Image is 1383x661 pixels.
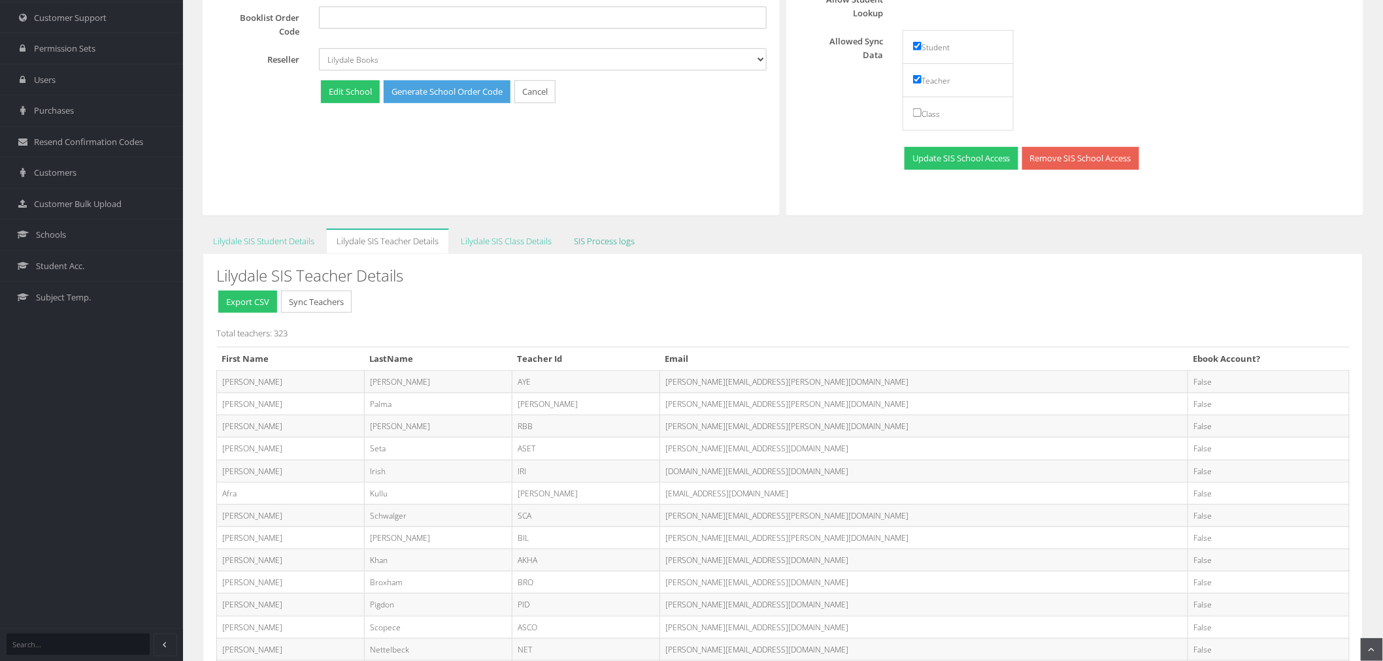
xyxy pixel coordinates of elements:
td: [EMAIL_ADDRESS][DOMAIN_NAME] [659,482,1188,504]
label: Allowed Sync Data [799,30,893,62]
td: [PERSON_NAME] [364,415,512,438]
td: [PERSON_NAME] [512,482,659,504]
td: Palma [364,393,512,415]
td: [PERSON_NAME][EMAIL_ADDRESS][DOMAIN_NAME] [659,572,1188,594]
td: [DOMAIN_NAME][EMAIL_ADDRESS][DOMAIN_NAME] [659,460,1188,482]
td: ASET [512,438,659,460]
td: Pigdon [364,594,512,616]
input: Search... [7,634,150,655]
span: Customers [34,167,76,179]
td: Nettelbeck [364,638,512,660]
td: PID [512,594,659,616]
button: Sync Teachers [281,291,352,314]
td: Irish [364,460,512,482]
a: Cancel [514,80,556,103]
td: Khan [364,549,512,572]
td: NET [512,638,659,660]
td: [PERSON_NAME] [217,393,365,415]
button: Edit School [321,80,380,103]
span: Subject Temp. [36,291,91,304]
td: [PERSON_NAME] [217,616,365,638]
a: SIS Process logs [563,229,645,254]
td: [PERSON_NAME][EMAIL_ADDRESS][PERSON_NAME][DOMAIN_NAME] [659,371,1188,393]
td: Scopece [364,616,512,638]
label: Reseller [216,48,309,67]
td: [PERSON_NAME] [217,438,365,460]
td: [PERSON_NAME][EMAIL_ADDRESS][PERSON_NAME][DOMAIN_NAME] [659,527,1188,549]
th: First Name [217,347,365,371]
td: False [1188,460,1350,482]
th: Email [659,347,1188,371]
td: False [1188,616,1350,638]
span: Schools [36,229,66,241]
td: ASCO [512,616,659,638]
td: False [1188,482,1350,504]
td: [PERSON_NAME][EMAIL_ADDRESS][DOMAIN_NAME] [659,638,1188,660]
span: Permission Sets [34,42,95,55]
td: Broxham [364,572,512,594]
td: BIL [512,527,659,549]
td: SCA [512,504,659,526]
a: Lilydale SIS Class Details [450,229,562,254]
p: Total teachers: 323 [216,326,1350,340]
a: Lilydale SIS Teacher Details [326,229,449,254]
td: False [1188,572,1350,594]
td: Afra [217,482,365,504]
td: [PERSON_NAME][EMAIL_ADDRESS][DOMAIN_NAME] [659,549,1188,572]
span: Purchases [34,105,74,117]
td: IRI [512,460,659,482]
span: Customer Bulk Upload [34,198,122,210]
td: False [1188,594,1350,616]
td: False [1188,504,1350,526]
td: [PERSON_NAME] [512,393,659,415]
a: Remove SIS School Access [1022,147,1139,170]
td: [PERSON_NAME][EMAIL_ADDRESS][PERSON_NAME][DOMAIN_NAME] [659,504,1188,526]
label: Booklist Order Code [216,7,309,39]
td: Seta [364,438,512,460]
td: [PERSON_NAME] [217,594,365,616]
td: False [1188,527,1350,549]
span: Users [34,74,56,86]
td: [PERSON_NAME] [217,572,365,594]
td: Schwalger [364,504,512,526]
td: [PERSON_NAME][EMAIL_ADDRESS][DOMAIN_NAME] [659,438,1188,460]
td: [PERSON_NAME] [217,527,365,549]
th: Ebook Account? [1188,347,1350,371]
button: Export CSV [218,291,277,314]
td: [PERSON_NAME] [364,371,512,393]
td: [PERSON_NAME] [217,638,365,660]
li: Class [903,97,1014,131]
td: [PERSON_NAME][EMAIL_ADDRESS][PERSON_NAME][DOMAIN_NAME] [659,415,1188,438]
td: [PERSON_NAME] [217,460,365,482]
td: [PERSON_NAME][EMAIL_ADDRESS][DOMAIN_NAME] [659,594,1188,616]
td: BRO [512,572,659,594]
td: [PERSON_NAME][EMAIL_ADDRESS][DOMAIN_NAME] [659,616,1188,638]
li: Teacher [903,63,1014,97]
td: False [1188,438,1350,460]
td: AYE [512,371,659,393]
td: [PERSON_NAME] [217,371,365,393]
th: Teacher Id [512,347,659,371]
h3: Lilydale SIS Teacher Details [216,267,1350,284]
td: False [1188,638,1350,660]
li: Student [903,30,1014,64]
button: Update SIS School Access [905,147,1018,170]
td: False [1188,549,1350,572]
td: [PERSON_NAME] [217,504,365,526]
td: [PERSON_NAME][EMAIL_ADDRESS][PERSON_NAME][DOMAIN_NAME] [659,393,1188,415]
span: Resend Confirmation Codes [34,136,143,148]
span: Student Acc. [36,260,84,272]
td: AKHA [512,549,659,572]
span: Customer Support [34,12,107,24]
td: RBB [512,415,659,438]
td: [PERSON_NAME] [217,415,365,438]
th: LastName [364,347,512,371]
a: Generate School Order Code [384,80,510,103]
td: False [1188,415,1350,438]
td: [PERSON_NAME] [217,549,365,572]
td: [PERSON_NAME] [364,527,512,549]
a: Lilydale SIS Student Details [203,229,325,254]
td: Kullu [364,482,512,504]
td: False [1188,393,1350,415]
td: False [1188,371,1350,393]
